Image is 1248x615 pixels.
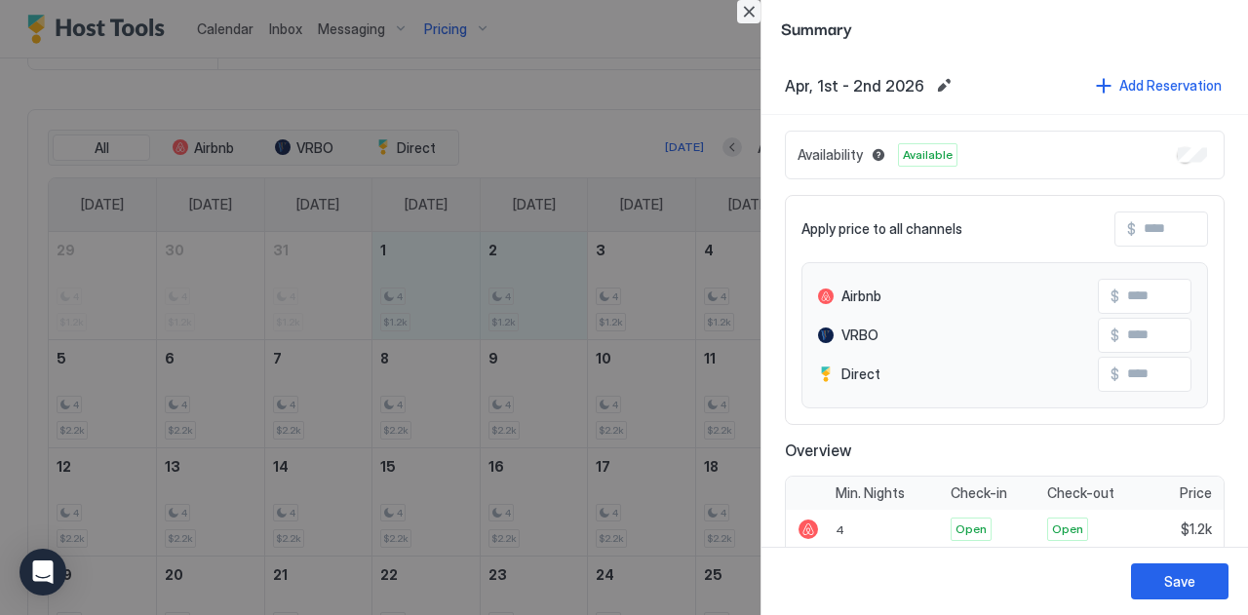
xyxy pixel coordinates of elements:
span: Available [903,146,953,164]
span: $ [1111,288,1119,305]
span: Apply price to all channels [801,220,962,238]
span: Check-in [951,484,1007,502]
span: Availability [798,146,863,164]
span: Open [1052,520,1083,538]
span: $ [1111,365,1119,383]
span: Airbnb [841,288,881,305]
div: Save [1164,571,1195,592]
span: $ [1127,220,1136,238]
span: VRBO [841,327,878,344]
button: Edit date range [932,74,955,97]
span: Overview [785,441,1225,460]
span: 4 [836,522,844,537]
span: Check-out [1047,484,1114,502]
button: Blocked dates override all pricing rules and remain unavailable until manually unblocked [867,143,890,167]
button: Save [1131,563,1228,599]
span: Apr, 1st - 2nd 2026 [785,76,924,96]
span: Min. Nights [836,484,905,502]
span: Summary [781,16,1228,40]
button: Add Reservation [1093,72,1225,98]
span: Direct [841,365,880,383]
span: $ [1111,327,1119,344]
div: Add Reservation [1119,75,1222,96]
span: $1.2k [1181,520,1212,538]
span: Open [955,520,987,538]
span: Price [1180,484,1212,502]
div: Open Intercom Messenger [19,549,66,596]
